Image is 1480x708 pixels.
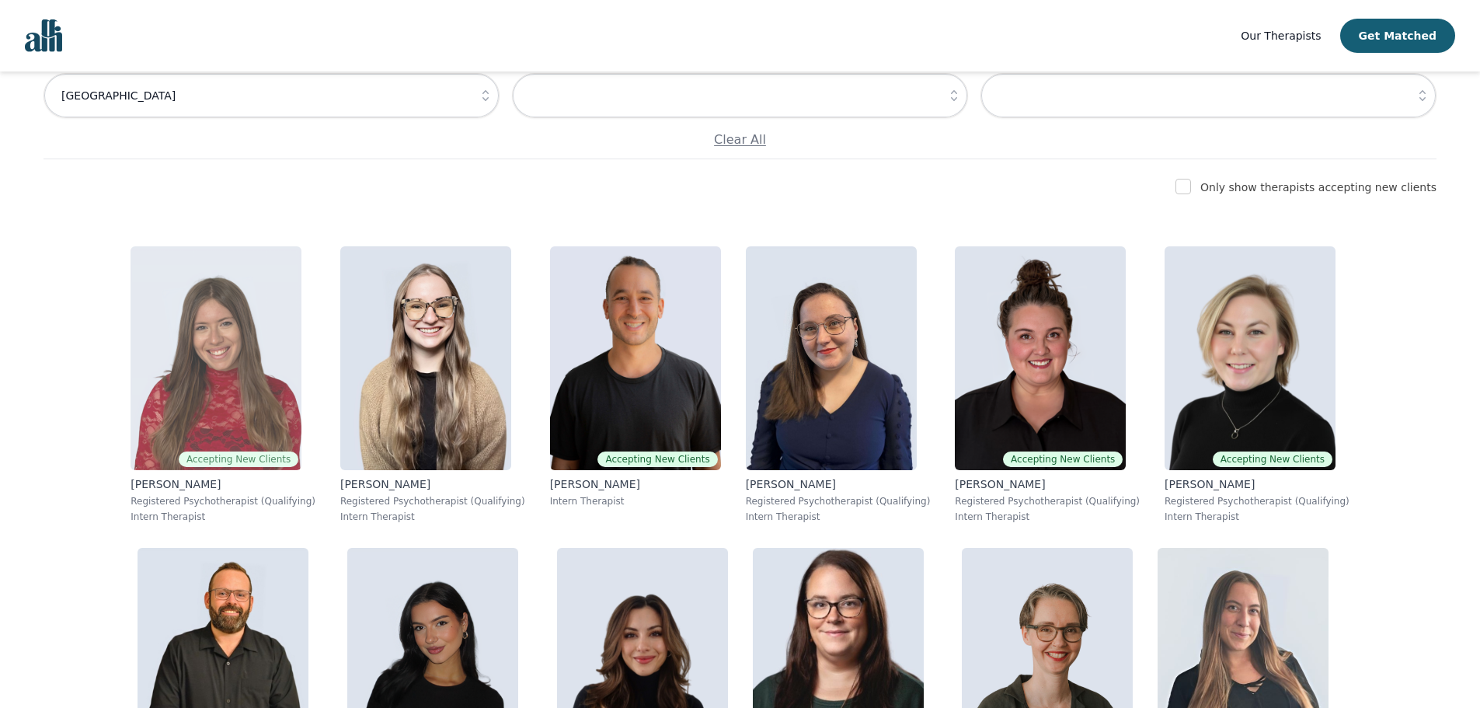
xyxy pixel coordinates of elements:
p: Registered Psychotherapist (Qualifying) [746,495,931,507]
a: Janelle_RushtonAccepting New Clients[PERSON_NAME]Registered Psychotherapist (Qualifying)Intern Th... [942,234,1152,535]
span: Accepting New Clients [179,452,298,467]
img: Vanessa_McCulloch [746,246,917,470]
p: [PERSON_NAME] [746,476,931,492]
img: Faith_Woodley [340,246,511,470]
p: Intern Therapist [340,511,525,523]
p: Registered Psychotherapist (Qualifying) [955,495,1140,507]
a: Our Therapists [1241,26,1321,45]
p: [PERSON_NAME] [340,476,525,492]
p: Registered Psychotherapist (Qualifying) [131,495,315,507]
p: [PERSON_NAME] [1165,476,1349,492]
p: [PERSON_NAME] [955,476,1140,492]
a: Vanessa_McCulloch[PERSON_NAME]Registered Psychotherapist (Qualifying)Intern Therapist [733,234,943,535]
img: Janelle_Rushton [955,246,1126,470]
p: [PERSON_NAME] [550,476,721,492]
p: Intern Therapist [746,511,931,523]
p: Registered Psychotherapist (Qualifying) [1165,495,1349,507]
img: Kavon_Banejad [550,246,721,470]
a: Kavon_BanejadAccepting New Clients[PERSON_NAME]Intern Therapist [538,234,733,535]
p: Intern Therapist [131,511,315,523]
span: Accepting New Clients [597,452,717,467]
a: Jocelyn_CrawfordAccepting New Clients[PERSON_NAME]Registered Psychotherapist (Qualifying)Intern T... [1152,234,1362,535]
img: alli logo [25,19,62,52]
span: Accepting New Clients [1003,452,1123,467]
p: Intern Therapist [955,511,1140,523]
p: Intern Therapist [1165,511,1349,523]
span: Our Therapists [1241,30,1321,42]
span: Accepting New Clients [1213,452,1332,467]
p: Registered Psychotherapist (Qualifying) [340,495,525,507]
p: Intern Therapist [550,495,721,507]
p: [PERSON_NAME] [131,476,315,492]
button: Get Matched [1340,19,1455,53]
img: Jocelyn_Crawford [1165,246,1335,470]
a: Faith_Woodley[PERSON_NAME]Registered Psychotherapist (Qualifying)Intern Therapist [328,234,538,535]
a: Alisha_LevineAccepting New Clients[PERSON_NAME]Registered Psychotherapist (Qualifying)Intern Ther... [118,234,328,535]
p: Clear All [44,131,1436,149]
label: Only show therapists accepting new clients [1200,181,1436,194]
img: Alisha_Levine [131,246,301,470]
